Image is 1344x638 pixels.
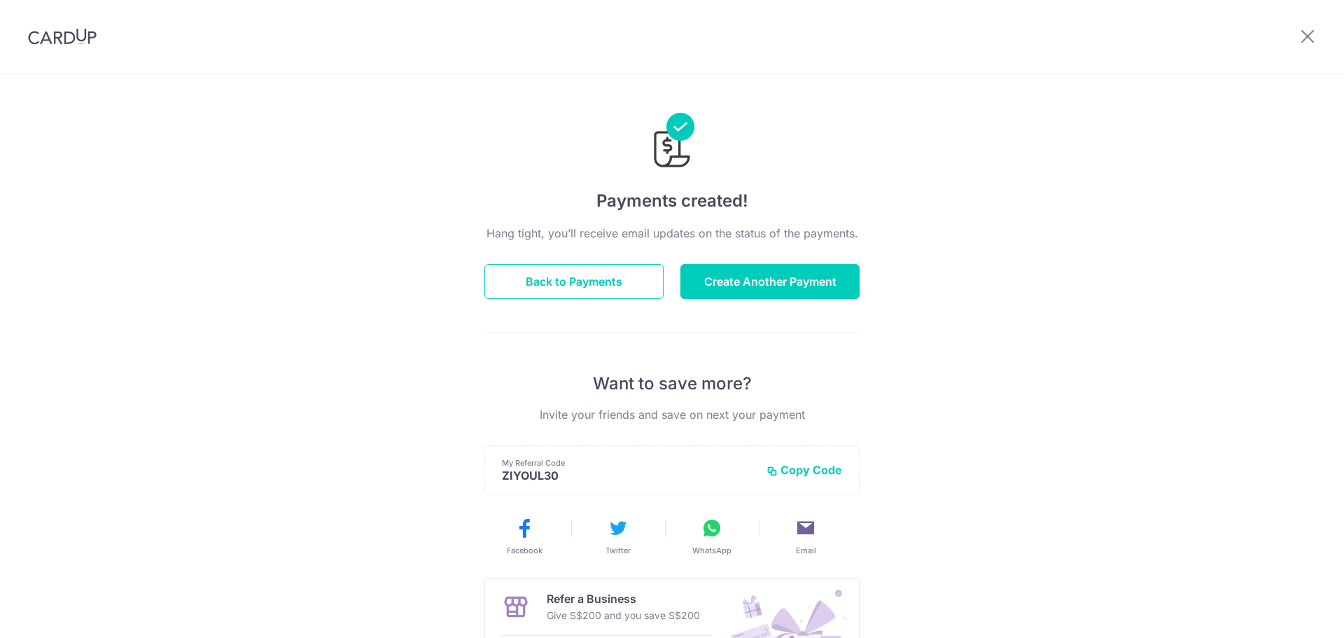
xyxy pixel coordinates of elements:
[502,457,755,469] p: My Referral Code
[577,517,659,556] button: Twitter
[484,406,860,423] p: Invite your friends and save on next your payment
[605,545,631,556] span: Twitter
[766,463,842,477] button: Copy Code
[547,590,700,607] p: Refer a Business
[507,545,542,556] span: Facebook
[502,469,755,483] p: ZIYOUL30
[484,188,860,214] h4: Payments created!
[484,225,860,242] p: Hang tight, you’ll receive email updates on the status of the payments.
[484,373,860,395] p: Want to save more?
[680,264,860,299] button: Create Another Payment
[483,517,566,556] button: Facebook
[671,517,753,556] button: WhatsApp
[484,264,664,299] button: Back to Payments
[796,545,816,556] span: Email
[547,607,700,624] p: Give S$200 and you save S$200
[764,517,847,556] button: Email
[650,113,694,172] img: Payments
[692,545,731,556] span: WhatsApp
[28,28,97,45] img: CardUp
